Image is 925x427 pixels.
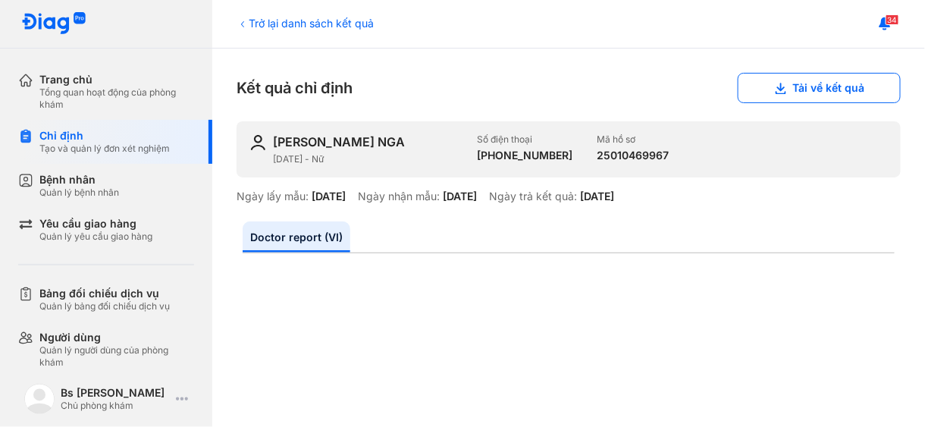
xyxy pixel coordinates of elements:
div: [DATE] - Nữ [273,153,465,165]
img: logo [21,12,86,36]
a: Doctor report (VI) [243,221,350,253]
div: Ngày lấy mẫu: [237,190,309,203]
div: Chỉ định [39,129,170,143]
div: Người dùng [39,331,194,344]
div: [DATE] [443,190,477,203]
div: Ngày trả kết quả: [489,190,577,203]
span: 34 [886,14,899,25]
div: Quản lý bệnh nhân [39,187,119,199]
div: Kết quả chỉ định [237,73,901,103]
img: logo [24,384,55,414]
div: 25010469967 [597,149,669,162]
div: Số điện thoại [477,133,572,146]
div: Quản lý yêu cầu giao hàng [39,231,152,243]
div: Trở lại danh sách kết quả [237,15,374,31]
div: Mã hồ sơ [597,133,669,146]
div: Quản lý người dùng của phòng khám [39,344,194,369]
div: [DATE] [580,190,614,203]
div: [PHONE_NUMBER] [477,149,572,162]
img: user-icon [249,133,267,152]
div: Quản lý bảng đối chiếu dịch vụ [39,300,170,312]
div: Tạo và quản lý đơn xét nghiệm [39,143,170,155]
div: [DATE] [312,190,346,203]
div: Trang chủ [39,73,194,86]
button: Tải về kết quả [738,73,901,103]
div: Chủ phòng khám [61,400,170,412]
div: Bảng đối chiếu dịch vụ [39,287,170,300]
div: Tổng quan hoạt động của phòng khám [39,86,194,111]
div: Ngày nhận mẫu: [358,190,440,203]
div: Yêu cầu giao hàng [39,217,152,231]
div: Bs [PERSON_NAME] [61,386,170,400]
div: Bệnh nhân [39,173,119,187]
div: [PERSON_NAME] NGA [273,133,405,150]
